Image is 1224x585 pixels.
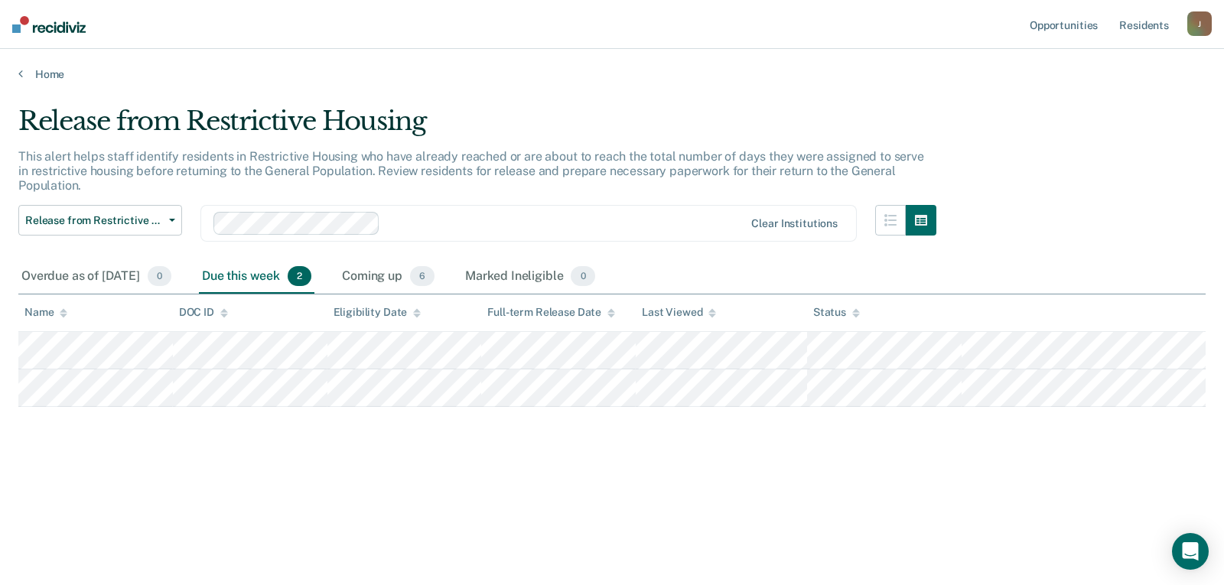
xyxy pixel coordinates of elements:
div: Marked Ineligible0 [462,260,598,294]
div: Release from Restrictive Housing [18,106,936,149]
span: Release from Restrictive Housing [25,214,163,227]
div: Full-term Release Date [487,306,615,319]
span: 0 [148,266,171,286]
div: Clear institutions [751,217,838,230]
button: Release from Restrictive Housing [18,205,182,236]
span: 0 [571,266,594,286]
a: Home [18,67,1206,81]
div: Name [24,306,67,319]
div: Last Viewed [642,306,716,319]
span: 6 [410,266,435,286]
div: DOC ID [179,306,228,319]
div: Coming up6 [339,260,438,294]
span: 2 [288,266,311,286]
div: Status [813,306,860,319]
div: Open Intercom Messenger [1172,533,1209,570]
div: Due this week2 [199,260,314,294]
div: Eligibility Date [334,306,422,319]
div: Overdue as of [DATE]0 [18,260,174,294]
button: J [1187,11,1212,36]
p: This alert helps staff identify residents in Restrictive Housing who have already reached or are ... [18,149,924,193]
img: Recidiviz [12,16,86,33]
